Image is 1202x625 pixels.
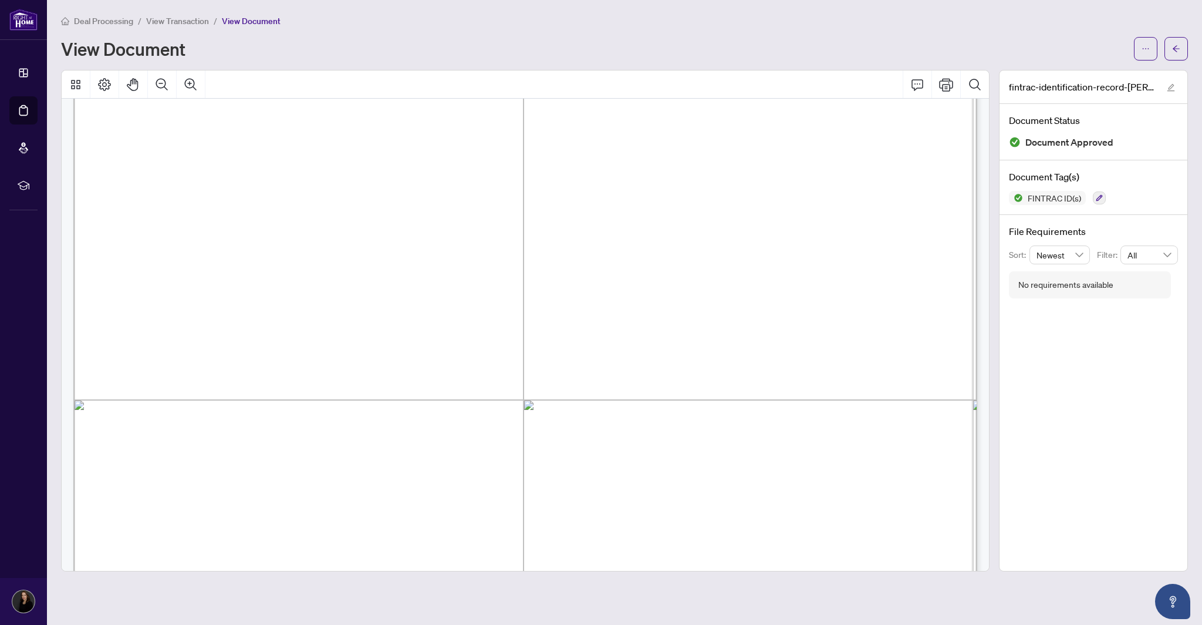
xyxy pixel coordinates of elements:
img: Document Status [1009,136,1021,148]
li: / [214,14,217,28]
button: Open asap [1155,584,1190,619]
img: Profile Icon [12,590,35,613]
li: / [138,14,141,28]
span: View Transaction [146,16,209,26]
p: Sort: [1009,248,1029,261]
h4: Document Status [1009,113,1178,127]
img: logo [9,9,38,31]
span: home [61,17,69,25]
span: Newest [1036,246,1083,264]
div: No requirements available [1018,278,1113,291]
span: fintrac-identification-record-[PERSON_NAME]-[PERSON_NAME]-20250717-084418.pdf [1009,80,1156,94]
span: arrow-left [1172,45,1180,53]
span: View Document [222,16,281,26]
span: ellipsis [1142,45,1150,53]
span: All [1127,246,1171,264]
span: edit [1167,83,1175,92]
p: Filter: [1097,248,1120,261]
span: FINTRAC ID(s) [1023,194,1086,202]
h1: View Document [61,39,185,58]
h4: Document Tag(s) [1009,170,1178,184]
span: Document Approved [1025,135,1113,150]
img: Status Icon [1009,191,1023,205]
h4: File Requirements [1009,224,1178,238]
span: Deal Processing [74,16,133,26]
